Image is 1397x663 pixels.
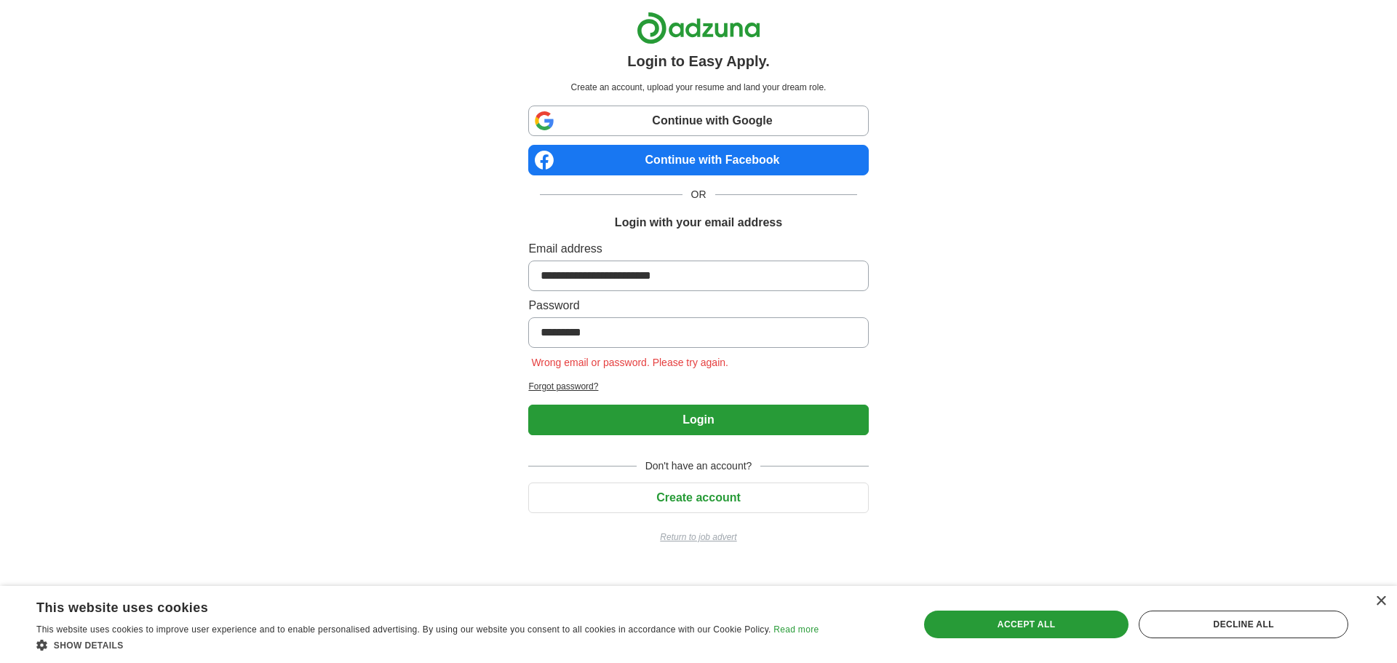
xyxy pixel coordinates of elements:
[637,458,761,474] span: Don't have an account?
[1375,596,1386,607] div: Close
[528,297,868,314] label: Password
[36,624,771,635] span: This website uses cookies to improve user experience and to enable personalised advertising. By u...
[528,380,868,393] a: Forgot password?
[528,145,868,175] a: Continue with Facebook
[54,640,124,651] span: Show details
[627,50,770,72] h1: Login to Easy Apply.
[36,595,782,616] div: This website uses cookies
[528,531,868,544] a: Return to job advert
[637,12,760,44] img: Adzuna logo
[528,240,868,258] label: Email address
[1139,611,1348,638] div: Decline all
[682,187,715,202] span: OR
[924,611,1129,638] div: Accept all
[36,638,819,652] div: Show details
[528,106,868,136] a: Continue with Google
[528,491,868,504] a: Create account
[531,81,865,94] p: Create an account, upload your resume and land your dream role.
[528,405,868,435] button: Login
[528,357,731,368] span: Wrong email or password. Please try again.
[773,624,819,635] a: Read more, opens a new window
[615,214,782,231] h1: Login with your email address
[528,483,868,513] button: Create account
